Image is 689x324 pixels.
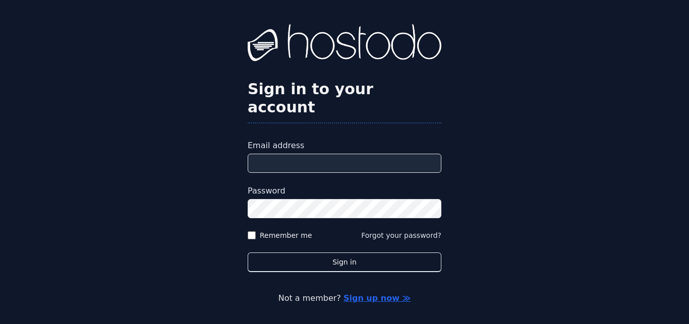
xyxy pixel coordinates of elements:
p: Not a member? [48,292,641,304]
a: Sign up now ≫ [343,293,411,303]
button: Sign in [248,252,441,272]
label: Remember me [260,230,312,240]
label: Password [248,185,441,197]
img: Hostodo [248,24,441,64]
label: Email address [248,140,441,152]
button: Forgot your password? [361,230,441,240]
h2: Sign in to your account [248,80,441,116]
